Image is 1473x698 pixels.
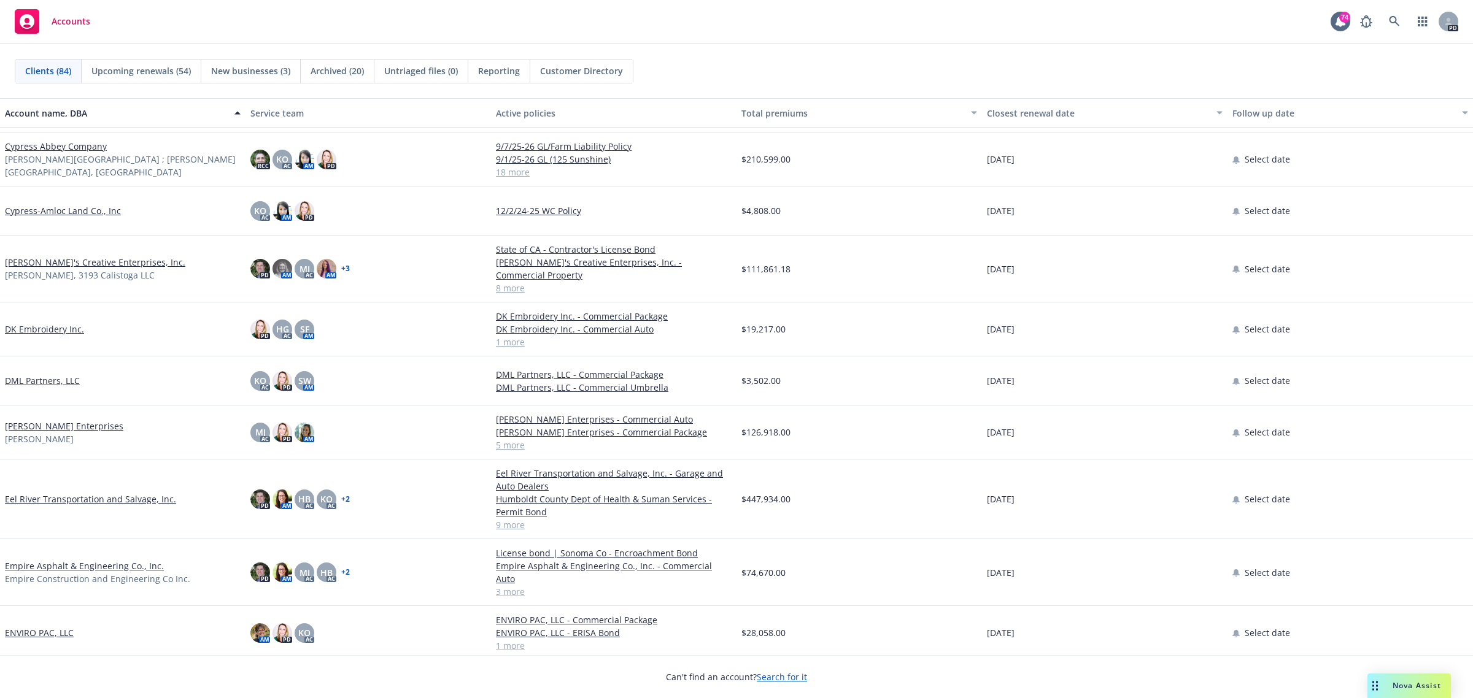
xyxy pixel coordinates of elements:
[496,243,732,256] a: State of CA - Contractor's License Bond
[5,626,74,639] a: ENVIRO PAC, LLC
[5,269,155,282] span: [PERSON_NAME], 3193 Calistoga LLC
[496,585,732,598] a: 3 more
[987,566,1015,579] span: [DATE]
[5,107,227,120] div: Account name, DBA
[741,374,781,387] span: $3,502.00
[1245,263,1290,275] span: Select date
[300,263,310,275] span: MJ
[987,204,1015,217] span: [DATE]
[295,201,314,221] img: photo
[496,518,732,531] a: 9 more
[1245,323,1290,336] span: Select date
[1245,493,1290,505] span: Select date
[276,323,289,336] span: HG
[300,323,309,336] span: SF
[736,98,982,128] button: Total premiums
[1245,566,1290,579] span: Select date
[273,259,292,278] img: photo
[1367,673,1383,698] div: Drag to move
[255,426,266,439] span: MJ
[987,374,1015,387] span: [DATE]
[273,623,292,643] img: photo
[91,64,191,77] span: Upcoming renewals (54)
[320,566,333,579] span: HB
[741,263,791,275] span: $111,861.18
[1367,673,1451,698] button: Nova Assist
[298,493,311,505] span: HB
[1227,98,1473,128] button: Follow up date
[666,670,807,683] span: Can't find an account?
[987,493,1015,505] span: [DATE]
[496,467,732,493] a: Eel River Transportation and Salvage, Inc. - Garage and Auto Dealers
[276,153,288,166] span: KO
[1245,374,1290,387] span: Select date
[1382,9,1407,34] a: Search
[496,493,732,518] a: Humboldt County Dept of Health & Suman Services - Permit Bond
[1410,9,1435,34] a: Switch app
[496,310,732,323] a: DK Embroidery Inc. - Commercial Package
[245,98,491,128] button: Service team
[1354,9,1378,34] a: Report a Bug
[987,626,1015,639] span: [DATE]
[987,323,1015,336] span: [DATE]
[295,150,314,169] img: photo
[496,439,732,451] a: 5 more
[496,204,732,217] a: 12/2/24-25 WC Policy
[491,98,736,128] button: Active policies
[496,639,732,652] a: 1 more
[5,572,190,585] span: Empire Construction and Engineering Co Inc.
[1245,626,1290,639] span: Select date
[254,374,266,387] span: KO
[1393,680,1441,691] span: Nova Assist
[5,140,107,153] a: Cypress Abbey Company
[741,626,786,639] span: $28,058.00
[496,107,732,120] div: Active policies
[741,107,964,120] div: Total premiums
[1245,153,1290,166] span: Select date
[250,107,486,120] div: Service team
[496,426,732,439] a: [PERSON_NAME] Enterprises - Commercial Package
[5,420,123,432] a: [PERSON_NAME] Enterprises
[320,493,333,505] span: KO
[298,626,311,639] span: KO
[211,64,290,77] span: New businesses (3)
[496,626,732,639] a: ENVIRO PAC, LLC - ERISA Bond
[741,153,791,166] span: $210,599.00
[1245,204,1290,217] span: Select date
[273,371,292,391] img: photo
[250,562,270,582] img: photo
[52,17,90,26] span: Accounts
[311,64,364,77] span: Archived (20)
[384,64,458,77] span: Untriaged files (0)
[341,265,350,272] a: + 3
[741,323,786,336] span: $19,217.00
[5,493,176,505] a: Eel River Transportation and Salvage, Inc.
[300,566,310,579] span: MJ
[273,423,292,442] img: photo
[496,559,732,585] a: Empire Asphalt & Engineering Co., Inc. - Commercial Auto
[987,153,1015,166] span: [DATE]
[496,153,732,166] a: 9/1/25-26 GL (125 Sunshine)
[496,547,732,559] a: License bond | Sonoma Co - Encroachment Bond
[273,562,292,582] img: photo
[250,320,270,339] img: photo
[496,613,732,626] a: ENVIRO PAC, LLC - Commercial Package
[496,381,732,394] a: DML Partners, LLC - Commercial Umbrella
[496,256,732,282] a: [PERSON_NAME]'s Creative Enterprises, Inc. - Commercial Property
[250,150,270,169] img: photo
[5,256,185,269] a: [PERSON_NAME]'s Creative Enterprises, Inc.
[341,496,350,503] a: + 2
[273,489,292,509] img: photo
[982,98,1227,128] button: Closest renewal date
[5,374,80,387] a: DML Partners, LLC
[987,426,1015,439] span: [DATE]
[757,671,807,683] a: Search for it
[5,204,121,217] a: Cypress-Amloc Land Co., Inc
[987,263,1015,275] span: [DATE]
[317,259,336,278] img: photo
